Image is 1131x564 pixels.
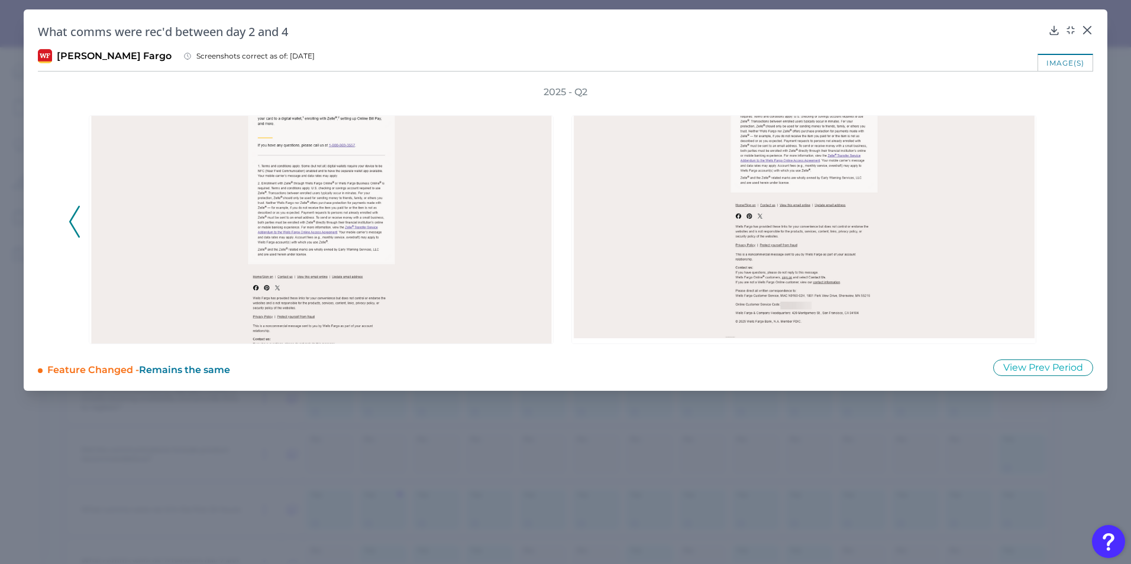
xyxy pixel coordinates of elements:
[1092,525,1125,558] button: Open Resource Center
[47,359,367,377] div: Feature Changed -
[38,24,1043,40] h2: What comms were rec'd between day 2 and 4
[544,86,587,99] h3: 2025 - Q2
[571,115,1036,344] img: 6795-Wellsfargo9-RC-Onboarding-Q2-2025.png
[1038,54,1093,71] div: image(s)
[38,49,52,63] img: Wells Fargo
[57,50,172,63] span: [PERSON_NAME] Fargo
[993,359,1093,376] button: View Prev Period
[196,51,315,61] span: Screenshots correct as of: [DATE]
[89,115,554,344] img: 6795-Wellsfargo8-RC-Onboarding-Q2-2025.png
[139,364,230,375] span: Remains the same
